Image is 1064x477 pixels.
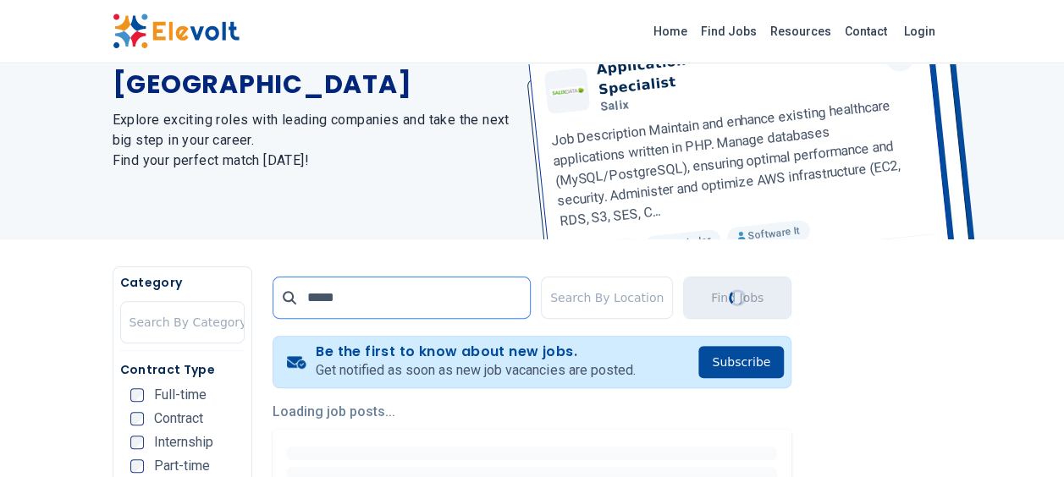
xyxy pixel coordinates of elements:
[683,277,791,319] button: Find JobsLoading...
[120,274,245,291] h5: Category
[130,459,144,473] input: Part-time
[273,402,791,422] p: Loading job posts...
[130,436,144,449] input: Internship
[725,286,749,310] div: Loading...
[130,412,144,425] input: Contract
[154,388,207,402] span: Full-time
[894,14,945,48] a: Login
[113,39,512,100] h1: The Latest Jobs in [GEOGRAPHIC_DATA]
[316,360,635,381] p: Get notified as soon as new job vacancies are posted.
[113,110,512,171] h2: Explore exciting roles with leading companies and take the next big step in your career. Find you...
[154,436,213,449] span: Internship
[694,18,764,45] a: Find Jobs
[647,18,694,45] a: Home
[130,388,144,402] input: Full-time
[120,361,245,378] h5: Contract Type
[154,412,203,425] span: Contract
[979,396,1064,477] iframe: Chat Widget
[316,343,635,360] h4: Be the first to know about new jobs.
[154,459,210,473] span: Part-time
[764,18,838,45] a: Resources
[838,18,894,45] a: Contact
[698,346,784,378] button: Subscribe
[113,14,240,49] img: Elevolt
